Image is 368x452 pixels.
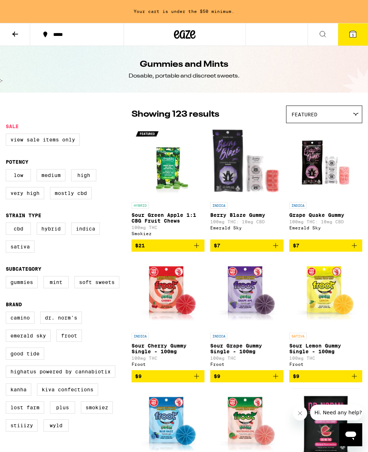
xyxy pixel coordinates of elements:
[43,276,69,288] label: Mint
[132,225,204,230] p: 100mg THC
[293,406,307,420] iframe: Close message
[6,365,115,378] label: Highatus Powered by Cannabiotix
[140,59,228,71] h1: Gummies and Mints
[132,257,204,329] img: Froot - Sour Cherry Gummy Single - 100mg
[210,225,283,230] div: Emerald Sky
[289,356,362,360] p: 100mg THC
[132,231,204,236] div: Smokiez
[6,134,80,146] label: View Sale Items Only
[40,312,82,324] label: Dr. Norm's
[135,243,145,248] span: $21
[132,239,204,252] button: Add to bag
[132,212,204,224] p: Sour Green Apple 1:1 CBG Fruit Chews
[6,169,31,181] label: Low
[293,373,299,379] span: $9
[132,356,204,360] p: 100mg THC
[50,401,75,414] label: PLUS
[289,127,362,239] a: Open page for Grape Quake Gummy from Emerald Sky
[6,159,28,165] legend: Potency
[289,212,362,218] p: Grape Quake Gummy
[74,276,119,288] label: Soft Sweets
[210,257,283,329] img: Froot - Sour Grape Gummy Single - 100mg
[71,169,96,181] label: High
[289,257,362,329] img: Froot - Sour Lemon Gummy Single - 100mg
[289,239,362,252] button: Add to bag
[210,239,283,252] button: Add to bag
[6,312,34,324] label: Camino
[132,333,149,339] p: INDICA
[132,202,149,209] p: HYBRID
[210,333,227,339] p: INDICA
[37,383,98,396] label: Kiva Confections
[289,333,307,339] p: SATIVA
[289,225,362,230] div: Emerald Sky
[6,124,19,129] legend: Sale
[210,362,283,367] div: Froot
[129,72,240,80] div: Dosable, portable and discreet sweets.
[6,187,44,199] label: Very High
[210,202,227,209] p: INDICA
[310,405,362,420] iframe: Message from company
[135,373,142,379] span: $9
[6,302,22,307] legend: Brand
[6,241,34,253] label: Sativa
[289,202,307,209] p: INDICA
[290,127,362,199] img: Emerald Sky - Grape Quake Gummy
[289,343,362,354] p: Sour Lemon Gummy Single - 100mg
[214,373,220,379] span: $9
[6,419,38,432] label: STIIIZY
[352,33,354,37] span: 1
[289,370,362,382] button: Add to bag
[210,212,283,218] p: Berry Blaze Gummy
[6,383,31,396] label: Kanha
[37,223,65,235] label: Hybrid
[6,348,44,360] label: Good Tide
[210,356,283,360] p: 100mg THC
[289,219,362,224] p: 100mg THC: 10mg CBD
[289,362,362,367] div: Froot
[339,423,362,446] iframe: Button to launch messaging window
[6,276,38,288] label: Gummies
[210,370,283,382] button: Add to bag
[132,343,204,354] p: Sour Cherry Gummy Single - 100mg
[210,127,283,239] a: Open page for Berry Blaze Gummy from Emerald Sky
[56,330,82,342] label: Froot
[6,266,41,272] legend: Subcategory
[291,112,317,117] span: Featured
[6,330,51,342] label: Emerald Sky
[210,219,283,224] p: 100mg THC: 10mg CBD
[43,419,69,432] label: WYLD
[132,370,204,382] button: Add to bag
[6,401,44,414] label: Lost Farm
[338,23,368,46] button: 1
[132,127,204,199] img: Smokiez - Sour Green Apple 1:1 CBG Fruit Chews
[293,243,299,248] span: $7
[6,213,41,218] legend: Strain Type
[71,223,100,235] label: Indica
[214,243,220,248] span: $7
[132,108,219,121] p: Showing 123 results
[50,187,92,199] label: Mostly CBD
[37,169,65,181] label: Medium
[81,401,113,414] label: Smokiez
[210,127,283,199] img: Emerald Sky - Berry Blaze Gummy
[132,362,204,367] div: Froot
[132,127,204,239] a: Open page for Sour Green Apple 1:1 CBG Fruit Chews from Smokiez
[210,343,283,354] p: Sour Grape Gummy Single - 100mg
[6,223,31,235] label: CBD
[289,257,362,370] a: Open page for Sour Lemon Gummy Single - 100mg from Froot
[132,257,204,370] a: Open page for Sour Cherry Gummy Single - 100mg from Froot
[210,257,283,370] a: Open page for Sour Grape Gummy Single - 100mg from Froot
